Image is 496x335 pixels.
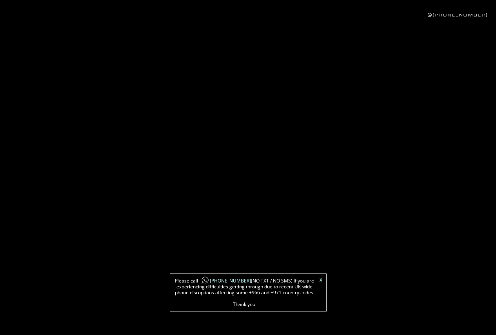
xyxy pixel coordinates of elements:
a: [PHONE_NUMBER] [427,5,488,10]
a: [PHONE_NUMBER] [198,277,251,284]
span: Please call (NO TXT / NO SMS) if you are experiencing difficulties getting through due to recent ... [174,278,315,307]
div: Local Time 1:57 PM [8,5,60,9]
a: [PHONE_NUMBER] [428,13,488,18]
a: X [320,278,322,282]
img: whatsapp-icon1.png [201,276,209,284]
